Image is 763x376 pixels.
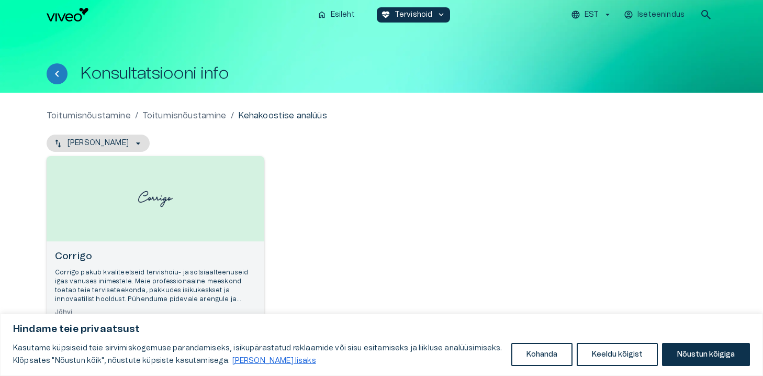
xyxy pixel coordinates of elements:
p: Hindame teie privaatsust [13,323,750,336]
button: EST [569,7,614,23]
h6: Jõhvi [55,308,256,317]
span: home [317,10,327,19]
p: Kehakoostise analüüs [238,109,327,122]
a: Open selected supplier available booking dates [47,156,264,364]
p: Iseteenindus [637,9,685,20]
p: Kasutame küpsiseid teie sirvimiskogemuse parandamiseks, isikupärastatud reklaamide või sisu esita... [13,342,503,367]
span: Help [53,8,69,17]
p: Esileht [331,9,355,20]
p: Tervishoid [395,9,433,20]
button: ecg_heartTervishoidkeyboard_arrow_down [377,7,451,23]
p: [PERSON_NAME] [68,138,129,149]
p: EST [585,9,599,20]
a: Toitumisnõustamine [142,109,227,122]
h1: Konsultatsiooni info [80,64,229,83]
button: Iseteenindus [622,7,687,23]
a: Navigate to homepage [47,8,309,21]
a: Loe lisaks [232,357,317,365]
a: Toitumisnõustamine [47,109,131,122]
button: Tagasi [47,63,68,84]
button: [PERSON_NAME] [47,135,150,152]
h6: Corrigo [55,250,256,264]
p: / [231,109,234,122]
button: homeEsileht [313,7,360,23]
p: / [135,109,138,122]
button: Keeldu kõigist [577,343,658,366]
span: ecg_heart [381,10,390,19]
span: search [700,8,712,21]
button: Nõustun kõigiga [662,343,750,366]
img: Viveo logo [47,8,88,21]
button: Kohanda [511,343,573,366]
button: open search modal [695,4,716,25]
img: Corrigo logo [134,182,176,216]
span: keyboard_arrow_down [436,10,446,19]
p: Corrigo pakub kvaliteetseid tervishoiu- ja sotsiaalteenuseid igas vanuses inimestele. Meie profes... [55,268,256,304]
